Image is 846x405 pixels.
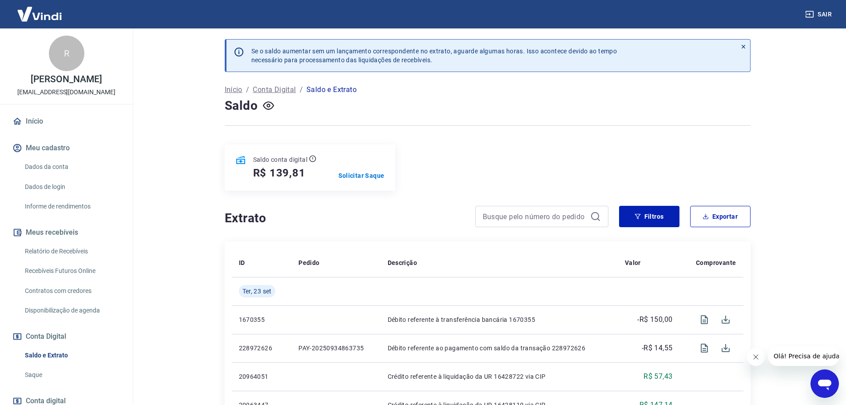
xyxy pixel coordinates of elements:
p: 228972626 [239,344,285,353]
p: Débito referente ao pagamento com saldo da transação 228972626 [388,344,611,353]
p: Pedido [298,258,319,267]
span: Ter, 23 set [242,287,272,296]
p: ID [239,258,245,267]
button: Meu cadastro [11,138,122,158]
span: Download [715,337,736,359]
span: Olá! Precisa de ajuda? [5,6,75,13]
p: Valor [625,258,641,267]
a: Contratos com credores [21,282,122,300]
button: Exportar [690,206,751,227]
iframe: Botão para abrir a janela de mensagens [810,369,839,398]
span: Visualizar [694,309,715,330]
a: Disponibilização de agenda [21,301,122,320]
button: Conta Digital [11,327,122,346]
a: Dados de login [21,178,122,196]
span: Visualizar [694,337,715,359]
a: Solicitar Saque [338,171,385,180]
iframe: Fechar mensagem [747,348,765,366]
button: Filtros [619,206,679,227]
p: [PERSON_NAME] [31,75,102,84]
h5: R$ 139,81 [253,166,306,180]
p: 20964051 [239,372,285,381]
a: Conta Digital [253,84,296,95]
a: Início [225,84,242,95]
input: Busque pelo número do pedido [483,210,587,223]
p: PAY-20250934863735 [298,344,373,353]
p: 1670355 [239,315,285,324]
div: R [49,36,84,71]
a: Início [11,112,122,131]
p: / [246,84,249,95]
a: Saldo e Extrato [21,346,122,365]
p: Descrição [388,258,417,267]
button: Sair [803,6,835,23]
p: / [300,84,303,95]
p: -R$ 14,55 [642,343,673,353]
p: Saldo e Extrato [306,84,357,95]
a: Informe de rendimentos [21,197,122,216]
a: Dados da conta [21,158,122,176]
h4: Extrato [225,209,465,227]
h4: Saldo [225,97,258,115]
p: Comprovante [696,258,736,267]
iframe: Mensagem da empresa [768,346,839,366]
p: R$ 57,43 [643,371,672,382]
button: Meus recebíveis [11,223,122,242]
p: [EMAIL_ADDRESS][DOMAIN_NAME] [17,88,115,97]
a: Saque [21,366,122,384]
p: Crédito referente à liquidação da UR 16428722 via CIP [388,372,611,381]
a: Relatório de Recebíveis [21,242,122,261]
p: Débito referente à transferência bancária 1670355 [388,315,611,324]
a: Recebíveis Futuros Online [21,262,122,280]
span: Download [715,309,736,330]
img: Vindi [11,0,68,28]
p: -R$ 150,00 [637,314,672,325]
p: Saldo conta digital [253,155,308,164]
p: Se o saldo aumentar sem um lançamento correspondente no extrato, aguarde algumas horas. Isso acon... [251,47,617,64]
